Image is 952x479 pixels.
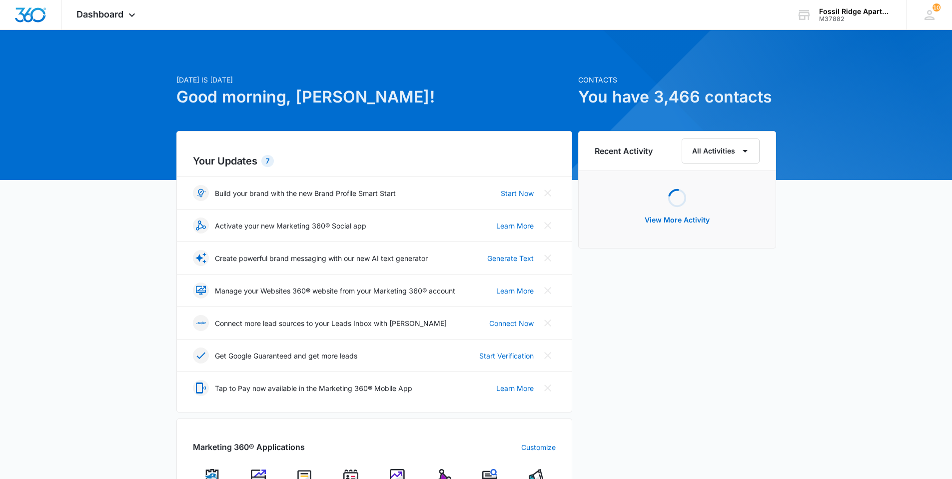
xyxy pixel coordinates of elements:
[521,442,556,452] a: Customize
[496,285,534,296] a: Learn More
[578,85,776,109] h1: You have 3,466 contacts
[215,188,396,198] p: Build your brand with the new Brand Profile Smart Start
[76,9,123,19] span: Dashboard
[176,74,572,85] p: [DATE] is [DATE]
[682,138,760,163] button: All Activities
[933,3,941,11] span: 10
[215,383,412,393] p: Tap to Pay now available in the Marketing 360® Mobile App
[489,318,534,328] a: Connect Now
[540,380,556,396] button: Close
[819,15,892,22] div: account id
[261,155,274,167] div: 7
[215,318,447,328] p: Connect more lead sources to your Leads Inbox with [PERSON_NAME]
[540,217,556,233] button: Close
[479,350,534,361] a: Start Verification
[215,350,357,361] p: Get Google Guaranteed and get more leads
[193,153,556,168] h2: Your Updates
[540,315,556,331] button: Close
[819,7,892,15] div: account name
[540,347,556,363] button: Close
[496,383,534,393] a: Learn More
[540,282,556,298] button: Close
[578,74,776,85] p: Contacts
[540,250,556,266] button: Close
[193,441,305,453] h2: Marketing 360® Applications
[215,285,455,296] p: Manage your Websites 360® website from your Marketing 360® account
[215,253,428,263] p: Create powerful brand messaging with our new AI text generator
[595,145,653,157] h6: Recent Activity
[176,85,572,109] h1: Good morning, [PERSON_NAME]!
[215,220,366,231] p: Activate your new Marketing 360® Social app
[487,253,534,263] a: Generate Text
[933,3,941,11] div: notifications count
[540,185,556,201] button: Close
[496,220,534,231] a: Learn More
[501,188,534,198] a: Start Now
[635,208,720,232] button: View More Activity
